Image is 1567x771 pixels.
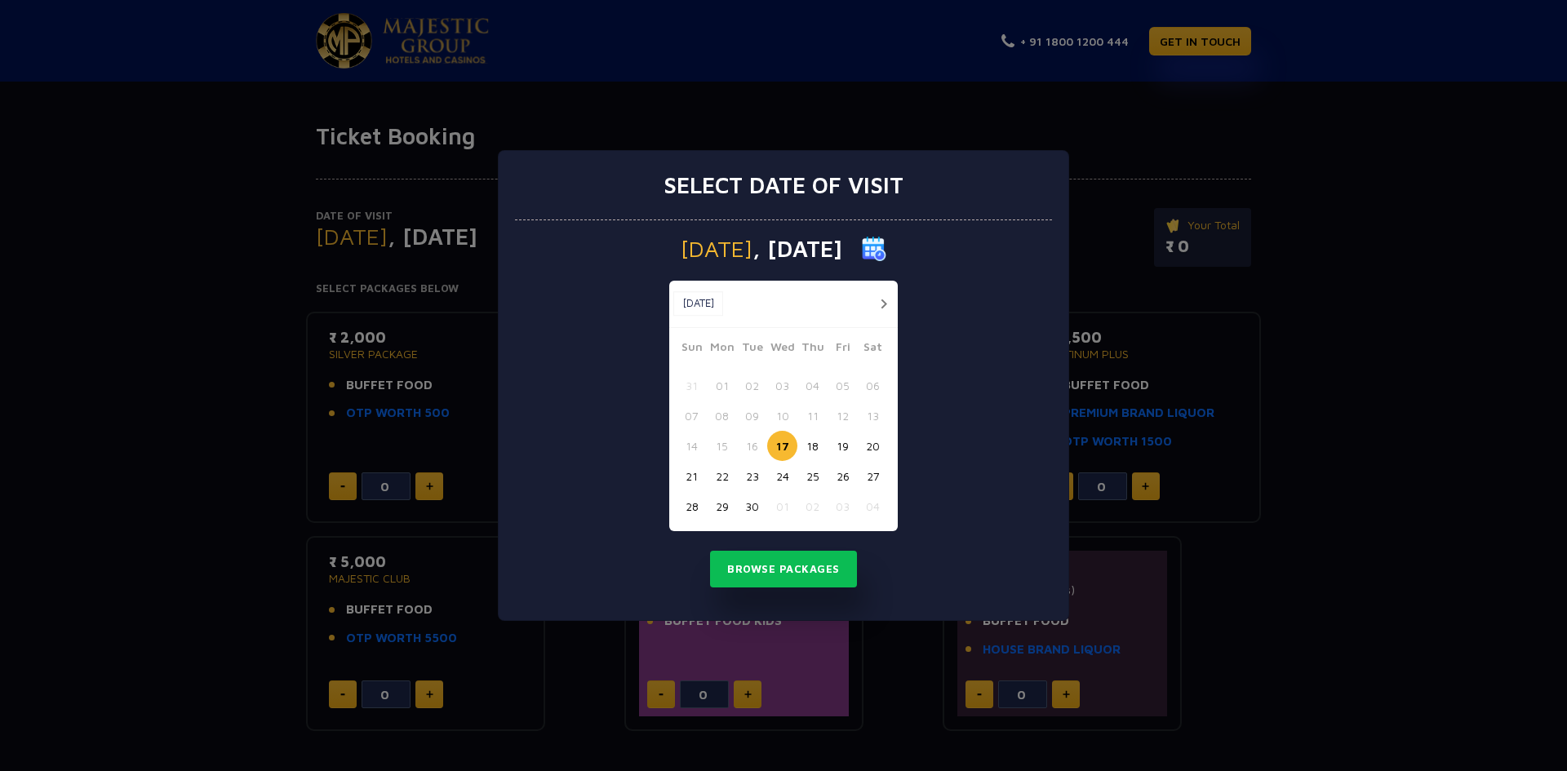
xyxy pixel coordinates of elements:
[828,338,858,361] span: Fri
[858,461,888,491] button: 27
[737,401,767,431] button: 09
[828,401,858,431] button: 12
[677,461,707,491] button: 21
[858,491,888,521] button: 04
[737,338,767,361] span: Tue
[677,370,707,401] button: 31
[767,491,797,521] button: 01
[737,491,767,521] button: 30
[673,291,723,316] button: [DATE]
[707,431,737,461] button: 15
[707,401,737,431] button: 08
[677,491,707,521] button: 28
[737,431,767,461] button: 16
[737,370,767,401] button: 02
[710,551,857,588] button: Browse Packages
[797,491,828,521] button: 02
[767,461,797,491] button: 24
[767,431,797,461] button: 17
[707,338,737,361] span: Mon
[828,370,858,401] button: 05
[797,401,828,431] button: 11
[828,431,858,461] button: 19
[707,370,737,401] button: 01
[767,401,797,431] button: 10
[858,338,888,361] span: Sat
[828,491,858,521] button: 03
[707,461,737,491] button: 22
[797,431,828,461] button: 18
[858,401,888,431] button: 13
[664,171,903,199] h3: Select date of visit
[737,461,767,491] button: 23
[677,338,707,361] span: Sun
[767,370,797,401] button: 03
[797,338,828,361] span: Thu
[858,370,888,401] button: 06
[752,237,842,260] span: , [DATE]
[677,401,707,431] button: 07
[858,431,888,461] button: 20
[681,237,752,260] span: [DATE]
[707,491,737,521] button: 29
[767,338,797,361] span: Wed
[677,431,707,461] button: 14
[797,461,828,491] button: 25
[862,237,886,261] img: calender icon
[797,370,828,401] button: 04
[828,461,858,491] button: 26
